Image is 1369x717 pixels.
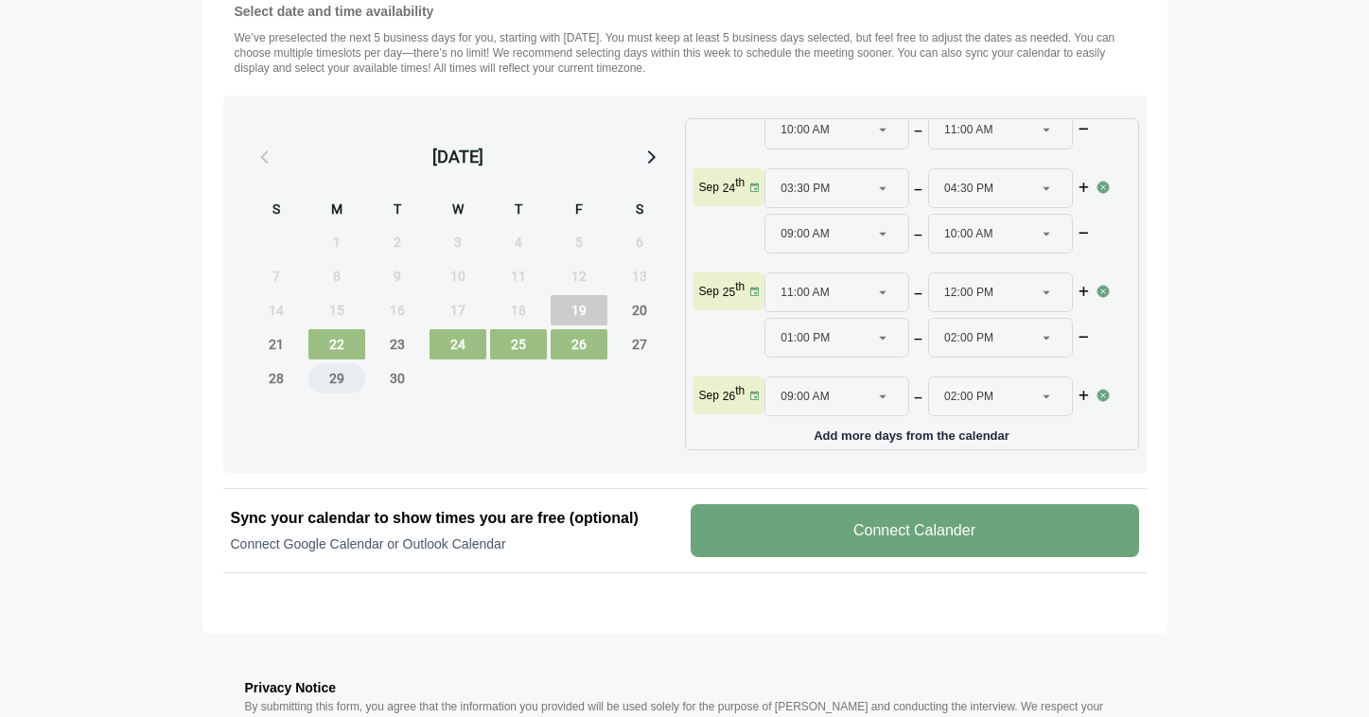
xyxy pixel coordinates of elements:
[308,199,365,223] div: M
[611,227,668,257] span: Saturday, September 6, 2025
[308,227,365,257] span: Monday, September 1, 2025
[430,261,486,291] span: Wednesday, September 10, 2025
[551,199,607,223] div: F
[551,295,607,325] span: Friday, September 19, 2025
[781,377,830,415] span: 09:00 AM
[611,261,668,291] span: Saturday, September 13, 2025
[723,182,735,195] strong: 24
[248,199,305,223] div: S
[699,284,719,299] p: Sep
[369,199,426,223] div: T
[308,261,365,291] span: Monday, September 8, 2025
[735,280,745,293] sup: th
[369,363,426,393] span: Tuesday, September 30, 2025
[944,377,993,415] span: 02:00 PM
[235,30,1135,76] p: We’ve preselected the next 5 business days for you, starting with [DATE]. You must keep at least ...
[369,227,426,257] span: Tuesday, September 2, 2025
[490,329,547,359] span: Thursday, September 25, 2025
[781,215,830,253] span: 09:00 AM
[308,295,365,325] span: Monday, September 15, 2025
[944,215,993,253] span: 10:00 AM
[430,295,486,325] span: Wednesday, September 17, 2025
[245,676,1125,699] h3: Privacy Notice
[248,363,305,393] span: Sunday, September 28, 2025
[735,176,745,189] sup: th
[551,329,607,359] span: Friday, September 26, 2025
[723,286,735,299] strong: 25
[430,227,486,257] span: Wednesday, September 3, 2025
[699,388,719,403] p: Sep
[735,384,745,397] sup: th
[693,422,1131,442] p: Add more days from the calendar
[551,227,607,257] span: Friday, September 5, 2025
[944,273,993,311] span: 12:00 PM
[490,295,547,325] span: Thursday, September 18, 2025
[308,329,365,359] span: Monday, September 22, 2025
[944,111,993,149] span: 11:00 AM
[430,199,486,223] div: W
[369,261,426,291] span: Tuesday, September 9, 2025
[781,169,830,207] span: 03:30 PM
[611,295,668,325] span: Saturday, September 20, 2025
[781,111,830,149] span: 10:00 AM
[308,363,365,393] span: Monday, September 29, 2025
[248,295,305,325] span: Sunday, September 14, 2025
[944,169,993,207] span: 04:30 PM
[691,504,1139,557] v-button: Connect Calander
[490,261,547,291] span: Thursday, September 11, 2025
[699,180,719,195] p: Sep
[490,227,547,257] span: Thursday, September 4, 2025
[723,390,735,403] strong: 26
[369,329,426,359] span: Tuesday, September 23, 2025
[432,144,483,170] div: [DATE]
[248,261,305,291] span: Sunday, September 7, 2025
[611,329,668,359] span: Saturday, September 27, 2025
[231,507,679,530] h2: Sync your calendar to show times you are free (optional)
[490,199,547,223] div: T
[944,319,993,357] span: 02:00 PM
[551,261,607,291] span: Friday, September 12, 2025
[781,273,830,311] span: 11:00 AM
[369,295,426,325] span: Tuesday, September 16, 2025
[781,319,830,357] span: 01:00 PM
[611,199,668,223] div: S
[231,534,679,553] p: Connect Google Calendar or Outlook Calendar
[430,329,486,359] span: Wednesday, September 24, 2025
[248,329,305,359] span: Sunday, September 21, 2025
